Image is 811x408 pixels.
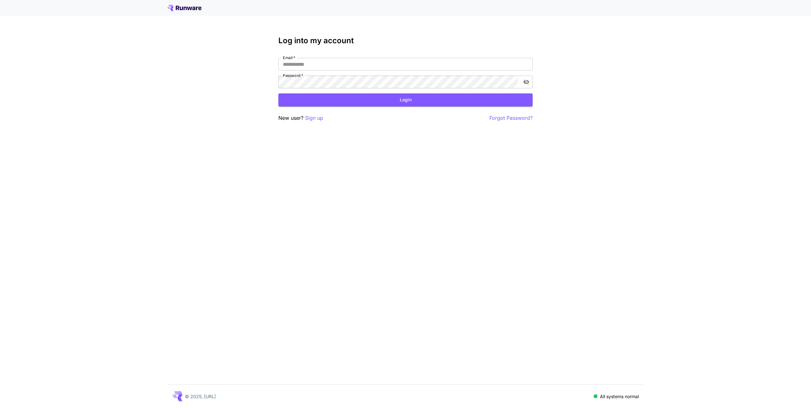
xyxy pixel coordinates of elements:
p: All systems normal [600,393,639,400]
button: Login [278,93,533,106]
button: toggle password visibility [521,76,532,88]
label: Email [283,55,295,60]
label: Password [283,73,303,78]
p: © 2025, [URL] [185,393,216,400]
button: Forgot Password? [489,114,533,122]
p: New user? [278,114,323,122]
h3: Log into my account [278,36,533,45]
button: Sign up [305,114,323,122]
